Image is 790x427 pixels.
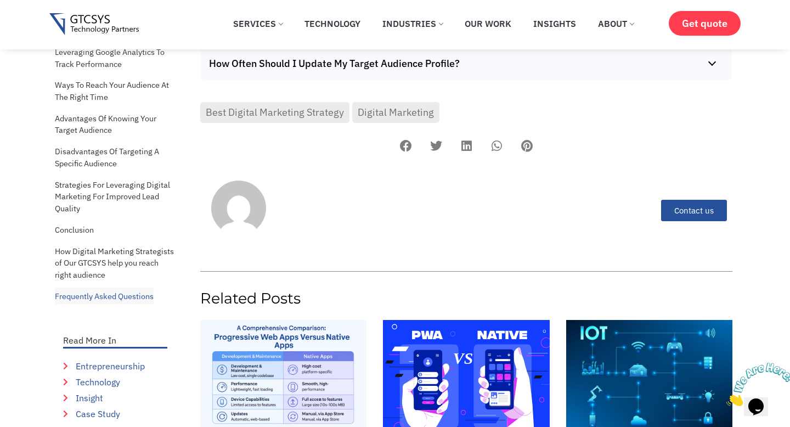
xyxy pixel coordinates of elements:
[63,359,167,373] a: Entrepreneurship
[200,289,301,307] span: Related Posts
[63,336,167,345] p: Read More In
[484,134,509,159] div: Share on whatsapp
[55,143,176,172] a: Disadvantages Of Targeting A Specific Audience
[722,358,790,411] iframe: chat widget
[55,76,176,105] a: Ways To Reach Your Audience At The Right Time
[55,43,176,72] a: Leveraging Google Analytics To Track Performance
[73,407,120,420] span: Case Study
[374,12,451,36] a: Industries
[55,243,176,284] a: How Digital Marketing Strategists of Our GTCSYS help you reach right audience
[225,12,291,36] a: Services
[200,47,727,80] summary: How Often Should I Update My Target Audience Profile?
[63,407,167,420] a: Case Study
[73,375,120,389] span: Technology
[55,176,176,217] a: Strategies For Leveraging Digital Marketing For Improved Lead Quality
[49,13,139,36] img: Gtcsys logo
[55,221,94,239] a: Conclusion
[63,375,167,389] a: Technology
[4,4,72,48] img: Chat attention grabber
[55,110,176,139] a: Advantages Of Knowing Your Target Audience
[55,288,154,305] a: Frequently Asked Questions
[682,18,727,29] span: Get quote
[456,12,520,36] a: Our Work
[661,200,727,221] a: Contact us
[590,12,642,36] a: About
[73,391,103,404] span: Insight
[515,134,539,159] div: Share on pinterest
[63,391,167,404] a: Insight
[454,134,479,159] div: Share on linkedin
[200,102,349,123] a: Best Digital Marketing Strategy
[73,359,145,373] span: Entrepreneurship
[211,181,266,235] img: Author picture
[424,134,449,159] div: Share on twitter
[296,12,369,36] a: Technology
[394,134,419,159] div: Share on facebook
[669,11,741,36] a: Get quote
[352,102,439,123] a: Digital Marketing
[525,12,584,36] a: Insights
[674,206,714,215] span: Contact us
